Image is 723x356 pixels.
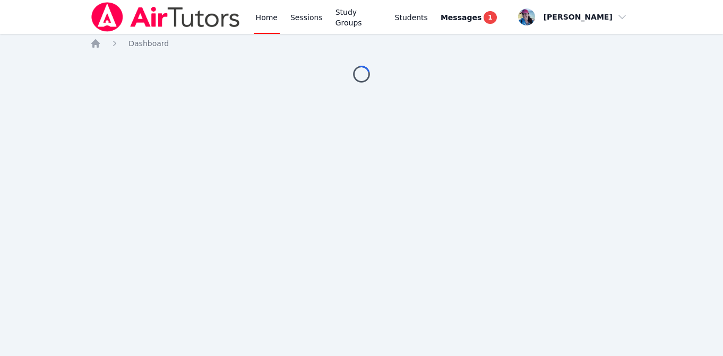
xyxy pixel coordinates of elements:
[128,39,169,48] span: Dashboard
[90,2,240,32] img: Air Tutors
[484,11,496,24] span: 1
[90,38,633,49] nav: Breadcrumb
[128,38,169,49] a: Dashboard
[441,12,481,23] span: Messages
